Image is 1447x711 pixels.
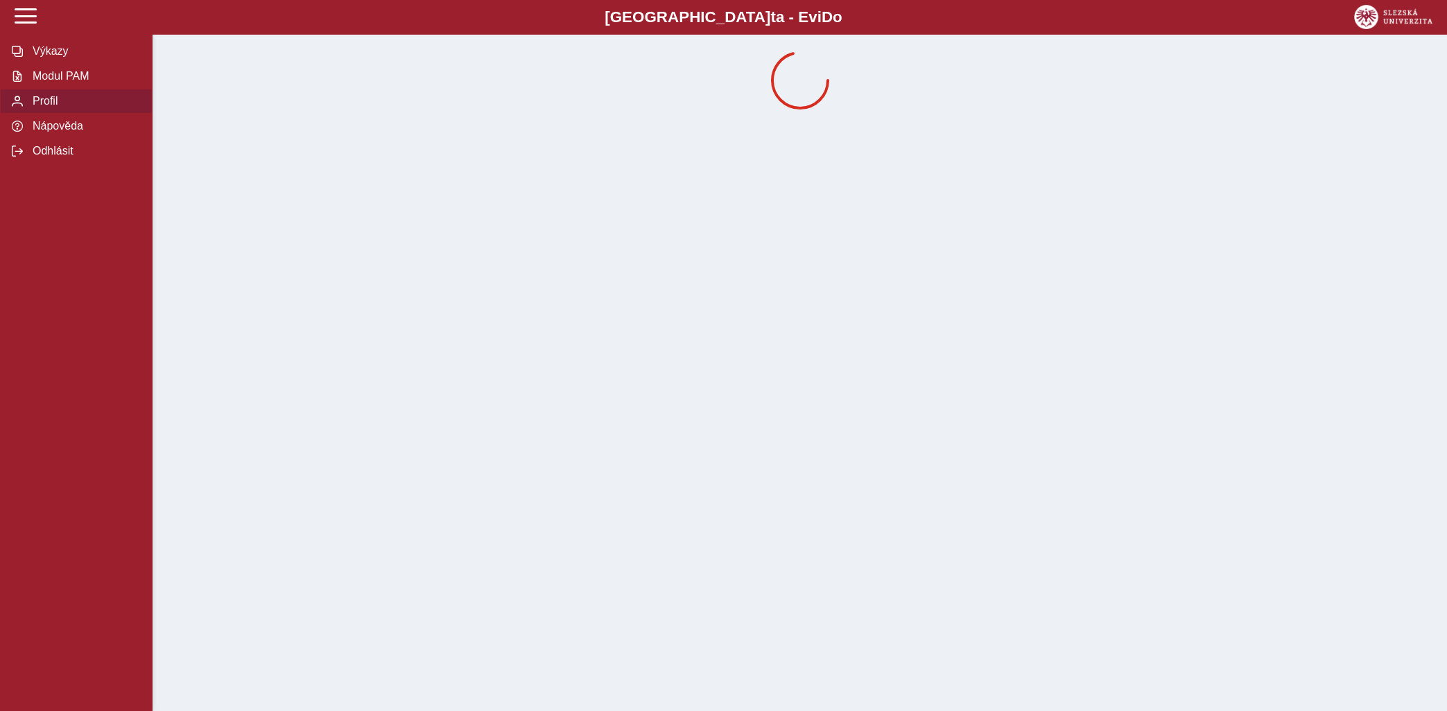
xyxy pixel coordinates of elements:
span: Výkazy [28,45,141,58]
span: o [833,8,842,26]
span: Profil [28,95,141,107]
b: [GEOGRAPHIC_DATA] a - Evi [42,8,1405,26]
img: logo_web_su.png [1354,5,1432,29]
span: Modul PAM [28,70,141,82]
span: Nápověda [28,120,141,132]
span: Odhlásit [28,145,141,157]
span: D [822,8,833,26]
span: t [770,8,775,26]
